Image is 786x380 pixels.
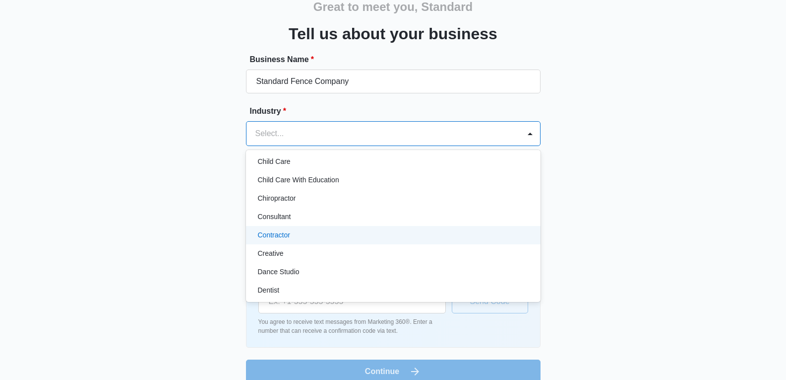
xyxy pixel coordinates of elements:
h3: Tell us about your business [289,22,497,46]
p: Dance Studio [258,267,300,277]
p: Chiropractor [258,193,296,204]
p: Consultant [258,212,291,222]
p: Contractor [258,230,290,240]
label: Industry [250,105,544,117]
input: e.g. Jane's Plumbing [246,70,541,93]
p: Dentist [258,285,280,296]
p: Child Care With Education [258,175,339,185]
p: You agree to receive text messages from Marketing 360®. Enter a number that can receive a confirm... [258,317,446,335]
label: Business Name [250,54,544,66]
p: Creative [258,248,284,259]
p: Child Care [258,156,291,167]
